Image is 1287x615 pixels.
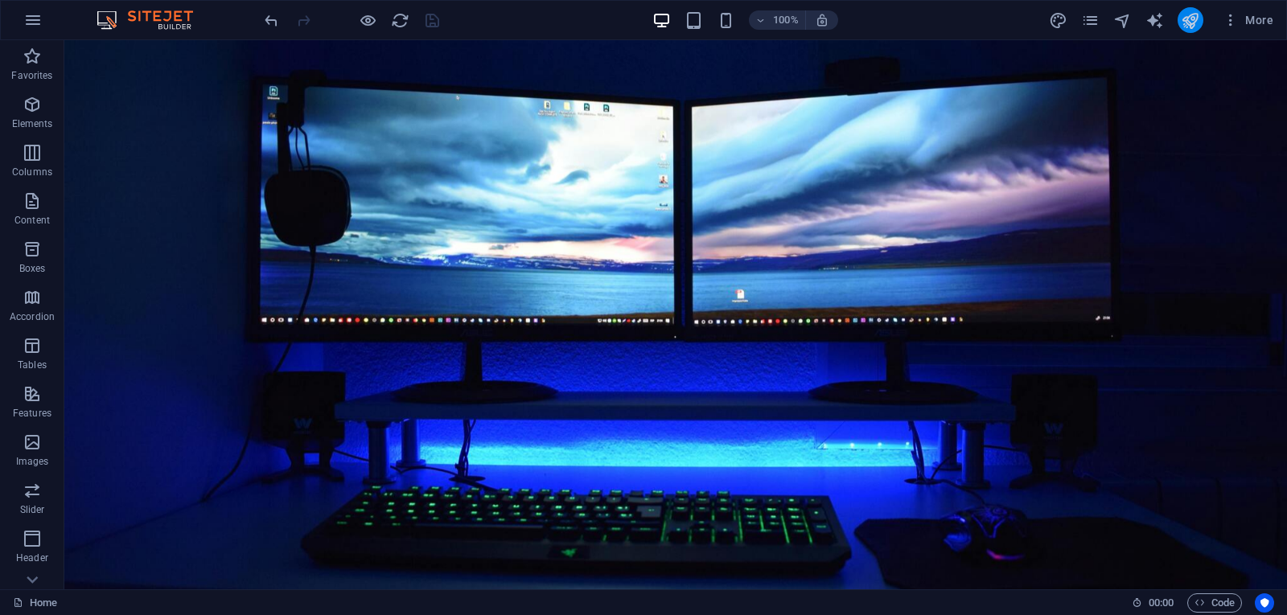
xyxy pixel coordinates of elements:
[1132,593,1174,613] h6: Session time
[1081,10,1100,30] button: pages
[1178,7,1203,33] button: publish
[13,407,51,420] p: Features
[1113,10,1133,30] button: navigator
[749,10,806,30] button: 100%
[1216,7,1280,33] button: More
[1145,11,1164,30] i: AI Writer
[1049,10,1068,30] button: design
[262,11,281,30] i: Undo: Change keywords (Ctrl+Z)
[1081,11,1100,30] i: Pages (Ctrl+Alt+S)
[391,11,409,30] i: Reload page
[1223,12,1273,28] span: More
[93,10,213,30] img: Editor Logo
[19,262,46,275] p: Boxes
[12,166,52,178] p: Columns
[358,10,377,30] button: Click here to leave preview mode and continue editing
[12,117,53,130] p: Elements
[1181,11,1199,30] i: Publish
[11,69,52,82] p: Favorites
[1255,593,1274,613] button: Usercentrics
[261,10,281,30] button: undo
[390,10,409,30] button: reload
[1145,10,1165,30] button: text_generator
[1187,593,1242,613] button: Code
[13,593,57,613] a: Click to cancel selection. Double-click to open Pages
[20,503,45,516] p: Slider
[10,310,55,323] p: Accordion
[18,359,47,371] p: Tables
[1194,593,1235,613] span: Code
[14,214,50,227] p: Content
[16,455,49,468] p: Images
[1149,593,1174,613] span: 00 00
[1049,11,1067,30] i: Design (Ctrl+Alt+Y)
[773,10,799,30] h6: 100%
[1113,11,1132,30] i: Navigator
[16,551,48,564] p: Header
[1160,597,1162,609] span: :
